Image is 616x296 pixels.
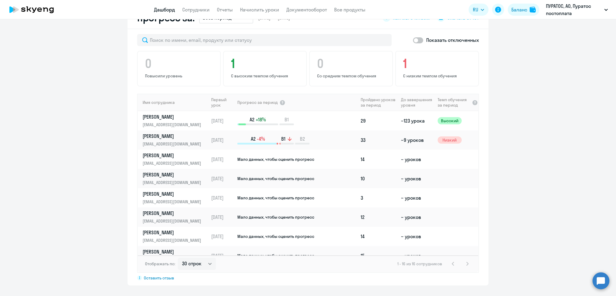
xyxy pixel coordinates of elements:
td: 12 [358,207,399,227]
th: Пройдено уроков за период [358,94,399,111]
td: ~ уроков [399,150,435,169]
img: balance [530,7,536,13]
span: 1 - 16 из 16 сотрудников [397,261,442,266]
td: [DATE] [209,130,237,150]
span: Мало данных, чтобы оценить прогресс [237,253,314,258]
a: [PERSON_NAME][EMAIL_ADDRESS][DOMAIN_NAME] [143,114,208,128]
td: 10 [358,169,399,188]
p: [EMAIL_ADDRESS][DOMAIN_NAME] [143,237,205,244]
h4: 1 [403,56,473,71]
td: ~ уроков [399,246,435,265]
span: RU [473,6,478,13]
p: [PERSON_NAME] [143,114,205,120]
span: +18% [256,116,266,123]
td: ~ уроков [399,207,435,227]
a: Отчеты [217,7,233,13]
p: [EMAIL_ADDRESS][DOMAIN_NAME] [143,198,205,205]
p: [PERSON_NAME] [143,191,205,197]
th: Первый урок [209,94,237,111]
span: Мало данных, чтобы оценить прогресс [237,157,314,162]
a: [PERSON_NAME][EMAIL_ADDRESS][DOMAIN_NAME] [143,152,208,167]
td: ~ уроков [399,227,435,246]
p: [EMAIL_ADDRESS][DOMAIN_NAME] [143,160,205,167]
button: RU [469,4,488,16]
p: [PERSON_NAME] [143,133,205,139]
td: [DATE] [209,111,237,130]
a: [PERSON_NAME][EMAIL_ADDRESS][DOMAIN_NAME] [143,210,208,224]
div: Баланс [511,6,527,13]
p: [PERSON_NAME] [143,210,205,217]
button: ПУРАТОС, АО, Пуратос постоплата [543,2,611,17]
a: [PERSON_NAME][EMAIL_ADDRESS][DOMAIN_NAME] [143,248,208,263]
span: Оставить отзыв [144,275,174,281]
p: [EMAIL_ADDRESS][DOMAIN_NAME] [143,121,205,128]
p: Показать отключенных [426,36,479,44]
p: С низким темпом обучения [403,73,473,79]
span: A2 [251,136,256,142]
span: A2 [250,116,254,123]
a: Все продукты [334,7,365,13]
p: [PERSON_NAME] [143,229,205,236]
span: -4% [257,136,265,142]
a: [PERSON_NAME][EMAIL_ADDRESS][DOMAIN_NAME] [143,171,208,186]
th: Имя сотрудника [138,94,209,111]
a: Начислить уроки [240,7,279,13]
td: [DATE] [209,188,237,207]
a: Сотрудники [182,7,210,13]
span: Мало данных, чтобы оценить прогресс [237,234,314,239]
a: [PERSON_NAME][EMAIL_ADDRESS][DOMAIN_NAME] [143,133,208,147]
td: 15 [358,246,399,265]
span: Прогресс за период [237,100,278,105]
td: 14 [358,150,399,169]
a: [PERSON_NAME][EMAIL_ADDRESS][DOMAIN_NAME] [143,229,208,244]
p: ПУРАТОС, АО, Пуратос постоплата [546,2,602,17]
a: Дашборд [154,7,175,13]
td: [DATE] [209,227,237,246]
td: 33 [358,130,399,150]
span: Высокий [438,117,462,124]
span: Темп обучения за период [438,97,470,108]
p: [PERSON_NAME] [143,152,205,159]
td: 29 [358,111,399,130]
th: До завершения уровня [399,94,435,111]
p: [EMAIL_ADDRESS][DOMAIN_NAME] [143,218,205,224]
td: [DATE] [209,169,237,188]
td: ~123 урока [399,111,435,130]
p: [EMAIL_ADDRESS][DOMAIN_NAME] [143,141,205,147]
span: Мало данных, чтобы оценить прогресс [237,195,314,201]
a: [PERSON_NAME][EMAIL_ADDRESS][DOMAIN_NAME] [143,191,208,205]
span: B1 [281,136,285,142]
td: ~ уроков [399,188,435,207]
h4: 1 [231,56,301,71]
span: Мало данных, чтобы оценить прогресс [237,214,314,220]
p: [EMAIL_ADDRESS][DOMAIN_NAME] [143,179,205,186]
a: Документооборот [286,7,327,13]
td: [DATE] [209,246,237,265]
p: С высоким темпом обучения [231,73,301,79]
span: B1 [285,116,289,123]
td: ~9 уроков [399,130,435,150]
p: [PERSON_NAME] [143,171,205,178]
p: [PERSON_NAME] [143,248,205,255]
td: [DATE] [209,207,237,227]
td: 14 [358,227,399,246]
input: Поиск по имени, email, продукту или статусу [137,34,392,46]
button: Балансbalance [508,4,539,16]
span: Мало данных, чтобы оценить прогресс [237,176,314,181]
span: Отображать по: [145,261,175,266]
td: ~ уроков [399,169,435,188]
span: Низкий [438,136,462,144]
span: B2 [300,136,305,142]
td: [DATE] [209,150,237,169]
td: 3 [358,188,399,207]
